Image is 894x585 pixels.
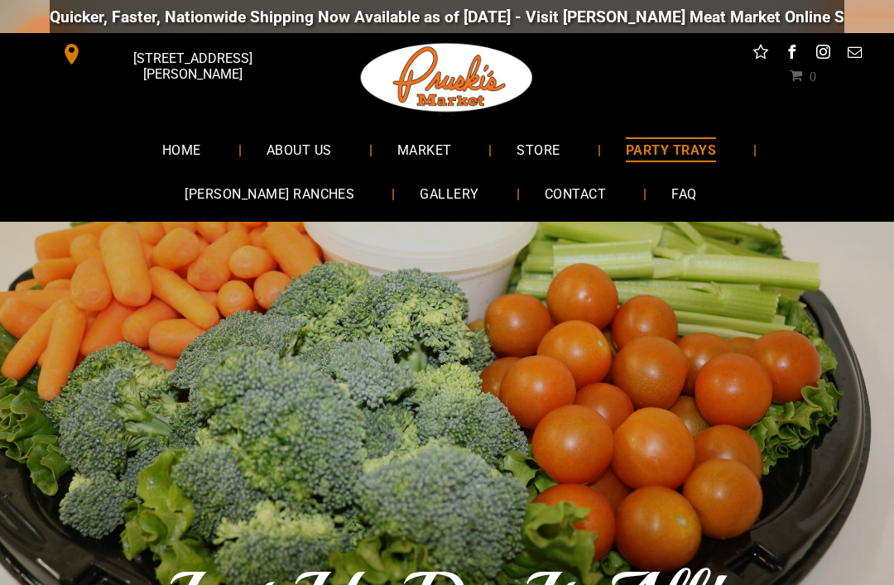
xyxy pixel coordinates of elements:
[242,127,357,171] a: ABOUT US
[520,172,631,216] a: CONTACT
[492,127,584,171] a: STORE
[86,42,300,90] span: [STREET_ADDRESS][PERSON_NAME]
[750,41,771,67] a: Social network
[160,172,379,216] a: [PERSON_NAME] RANCHES
[781,41,803,67] a: facebook
[395,172,503,216] a: GALLERY
[372,127,477,171] a: MARKET
[810,69,816,82] span: 0
[137,127,226,171] a: HOME
[844,41,866,67] a: email
[50,41,303,67] a: [STREET_ADDRESS][PERSON_NAME]
[358,33,536,122] img: Pruski-s+Market+HQ+Logo2-1920w.png
[813,41,834,67] a: instagram
[601,127,741,171] a: PARTY TRAYS
[646,172,721,216] a: FAQ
